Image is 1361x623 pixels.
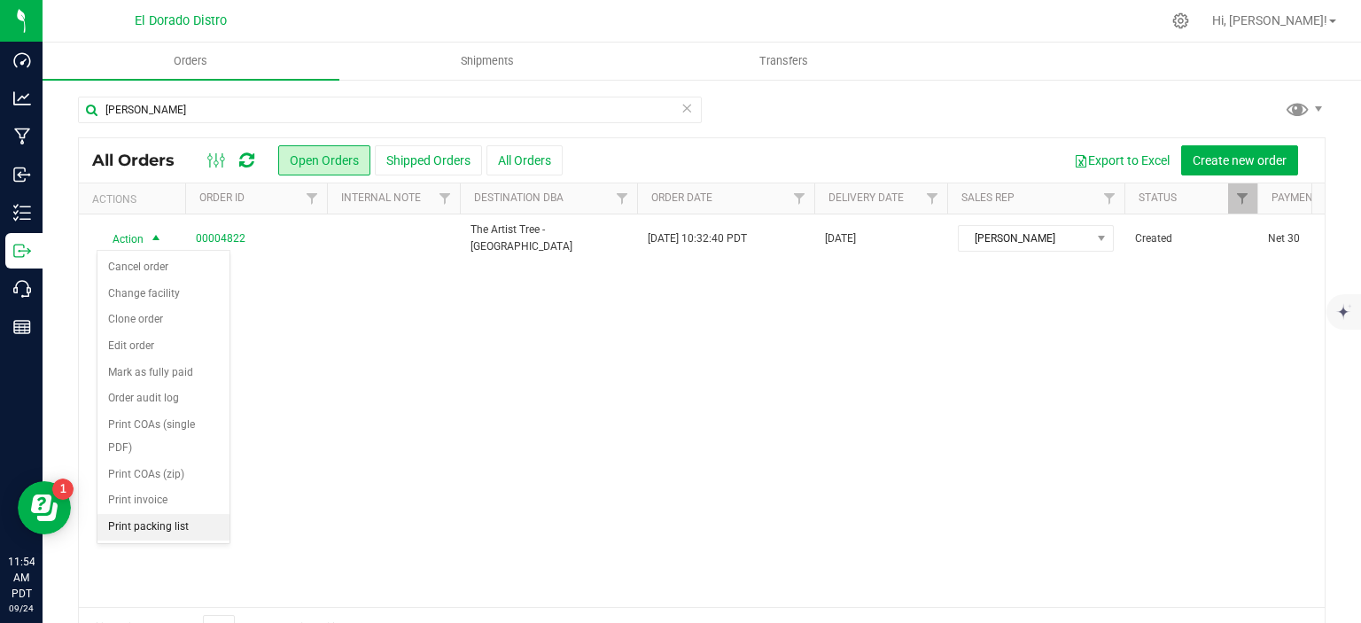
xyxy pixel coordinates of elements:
a: 00004822 [196,230,245,247]
p: 09/24 [8,602,35,615]
a: Status [1139,191,1177,204]
span: Action [97,227,144,252]
inline-svg: Manufacturing [13,128,31,145]
span: All Orders [92,151,192,170]
button: Shipped Orders [375,145,482,175]
span: The Artist Tree - [GEOGRAPHIC_DATA] [471,222,626,255]
a: Order ID [199,191,245,204]
a: Filter [298,183,327,214]
iframe: Resource center unread badge [52,479,74,500]
div: Actions [92,193,178,206]
div: Manage settings [1170,12,1192,29]
a: Filter [608,183,637,214]
a: Shipments [339,43,636,80]
button: Open Orders [278,145,370,175]
a: Order Date [651,191,712,204]
a: Sales Rep [961,191,1015,204]
a: Filter [1095,183,1124,214]
li: Cancel order [97,254,229,281]
span: [PERSON_NAME] [959,226,1091,251]
li: Print COAs (single PDF) [97,412,229,461]
a: Delivery Date [828,191,904,204]
a: Orders [43,43,339,80]
span: Hi, [PERSON_NAME]! [1212,13,1327,27]
a: Filter [1228,183,1257,214]
inline-svg: Dashboard [13,51,31,69]
iframe: Resource center [18,481,71,534]
span: Create new order [1193,153,1287,167]
li: Print packing list [97,514,229,541]
a: Filter [918,183,947,214]
inline-svg: Outbound [13,242,31,260]
a: Filter [785,183,814,214]
span: Clear [680,97,693,120]
button: Create new order [1181,145,1298,175]
inline-svg: Reports [13,318,31,336]
li: Order audit log [97,385,229,412]
span: select [145,227,167,252]
a: Internal Note [341,191,421,204]
li: Clone order [97,307,229,333]
span: Orders [150,53,231,69]
span: Created [1135,230,1247,247]
button: Export to Excel [1062,145,1181,175]
p: 11:54 AM PDT [8,554,35,602]
inline-svg: Analytics [13,90,31,107]
a: Filter [431,183,460,214]
inline-svg: Call Center [13,280,31,298]
span: Shipments [437,53,538,69]
span: [DATE] 10:32:40 PDT [648,230,747,247]
a: Destination DBA [474,191,564,204]
button: All Orders [486,145,563,175]
a: Transfers [636,43,933,80]
li: Print COAs (zip) [97,462,229,488]
li: Change facility [97,281,229,308]
span: Transfers [735,53,832,69]
li: Edit order [97,333,229,360]
span: El Dorado Distro [135,13,227,28]
a: Payment Terms [1272,191,1356,204]
span: [DATE] [825,230,856,247]
inline-svg: Inbound [13,166,31,183]
li: Mark as fully paid [97,360,229,386]
li: Print invoice [97,487,229,514]
inline-svg: Inventory [13,204,31,222]
input: Search Order ID, Destination, Customer PO... [78,97,702,123]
